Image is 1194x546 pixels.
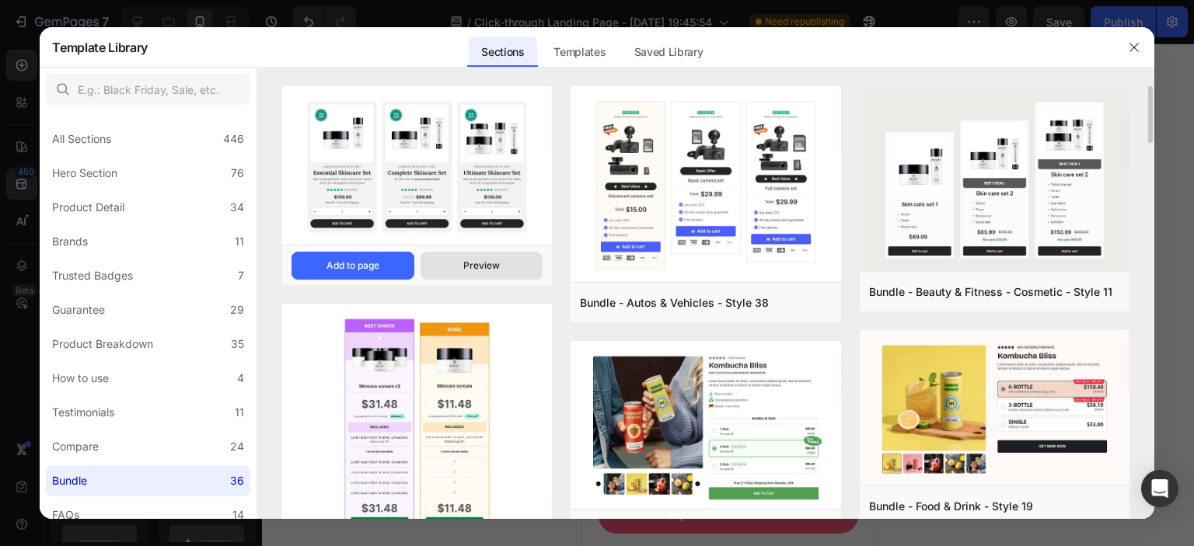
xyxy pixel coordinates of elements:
[52,437,99,456] div: Compare
[469,37,536,68] div: Sections
[231,335,244,353] div: 35
[52,164,117,183] div: Hero Section
[52,403,114,422] div: Testimonials
[230,198,244,217] div: 34
[463,259,500,273] div: Preview
[622,37,716,68] div: Saved Library
[238,266,244,285] div: 7
[292,252,414,280] button: Add to page
[52,369,109,388] div: How to use
[52,130,111,148] div: All Sections
[52,301,105,319] div: Guarantee
[146,43,163,63] div: 53
[282,86,552,248] img: bd8.png
[231,164,244,183] div: 76
[869,497,1033,516] div: Bundle - Food & Drink - Style 19
[52,232,88,251] div: Brands
[52,198,124,217] div: Product Detail
[235,232,244,251] div: 11
[1141,470,1178,507] div: Open Intercom Messenger
[16,453,276,490] a: SI, QUIERO EMPEZAR!
[580,294,769,312] div: Bundle - Autos & Vehicles - Style 38
[117,24,210,36] i: DE DESCUENTO⚠️
[52,266,133,285] div: Trusted Badges
[235,403,244,422] div: 11
[230,301,244,319] div: 29
[326,259,379,273] div: Add to page
[94,23,117,36] strong: 60%
[184,43,201,63] div: 32
[46,74,250,105] input: E.g.: Black Friday, Sale, etc.
[230,471,244,490] div: 36
[98,329,194,345] p: Extra gifts, extra joy
[78,464,197,480] p: SI, QUIERO EMPEZAR!
[232,506,244,524] div: 14
[28,9,264,36] i: ⚠️ÚLTIMA OPORTUNIDAD PARA ACCEDER CON EL
[52,335,153,353] div: Product Breakdown
[541,37,618,68] div: Templates
[52,27,148,68] h2: Template Library
[52,506,79,524] div: FAQs
[109,43,126,63] div: 09
[421,252,543,280] button: Preview
[571,341,840,511] img: bd20.png
[860,330,1129,489] img: bd19.png
[860,86,1129,274] img: bd11.png
[16,358,276,426] h2: Shop 6 Pouches, Enjoy 2 Free Gifts
[571,86,840,285] img: bd38.png
[230,437,244,456] div: 24
[237,369,244,388] div: 4
[869,283,1112,301] div: Bundle - Beauty & Fitness - Cosmetic - Style 11
[223,130,244,148] div: 446
[52,471,87,490] div: Bundle
[16,35,276,295] img: gempages_582141796411245169-8c5f20c8-8392-4757-8396-f917a7d7c158.png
